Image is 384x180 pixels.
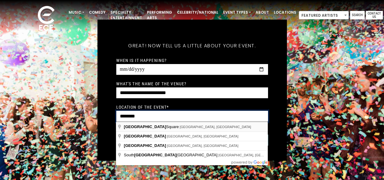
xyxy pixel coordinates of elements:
a: Search [350,11,365,19]
a: Celebrity/National [175,7,221,18]
span: [GEOGRAPHIC_DATA] [124,124,166,129]
span: Square [124,124,180,129]
span: [GEOGRAPHIC_DATA] [134,153,176,157]
span: [GEOGRAPHIC_DATA] [124,134,166,138]
span: [GEOGRAPHIC_DATA], [GEOGRAPHIC_DATA], [GEOGRAPHIC_DATA] [218,153,326,157]
span: Featured Artists [299,11,349,19]
span: [GEOGRAPHIC_DATA], [GEOGRAPHIC_DATA] [167,144,238,148]
a: Performing Arts [144,7,175,23]
a: Comedy [87,7,108,18]
span: Featured Artists [299,11,348,20]
label: What's the name of the venue? [116,81,186,86]
label: When is it happening? [116,57,167,63]
span: South [GEOGRAPHIC_DATA] [124,153,218,157]
a: Event Types [221,7,253,18]
a: Contact Us [366,11,383,19]
span: [GEOGRAPHIC_DATA], [GEOGRAPHIC_DATA] [180,125,251,129]
a: Locations [271,7,299,18]
span: [GEOGRAPHIC_DATA], [GEOGRAPHIC_DATA] [167,134,238,138]
a: Specialty Entertainment [108,7,144,23]
span: [GEOGRAPHIC_DATA] [124,143,166,148]
label: Location of the event [116,104,169,110]
a: About [253,7,271,18]
img: ece_new_logo_whitev2-1.png [31,4,61,34]
a: Music [66,7,87,18]
h5: Great! Now tell us a little about your event. [116,35,268,56]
